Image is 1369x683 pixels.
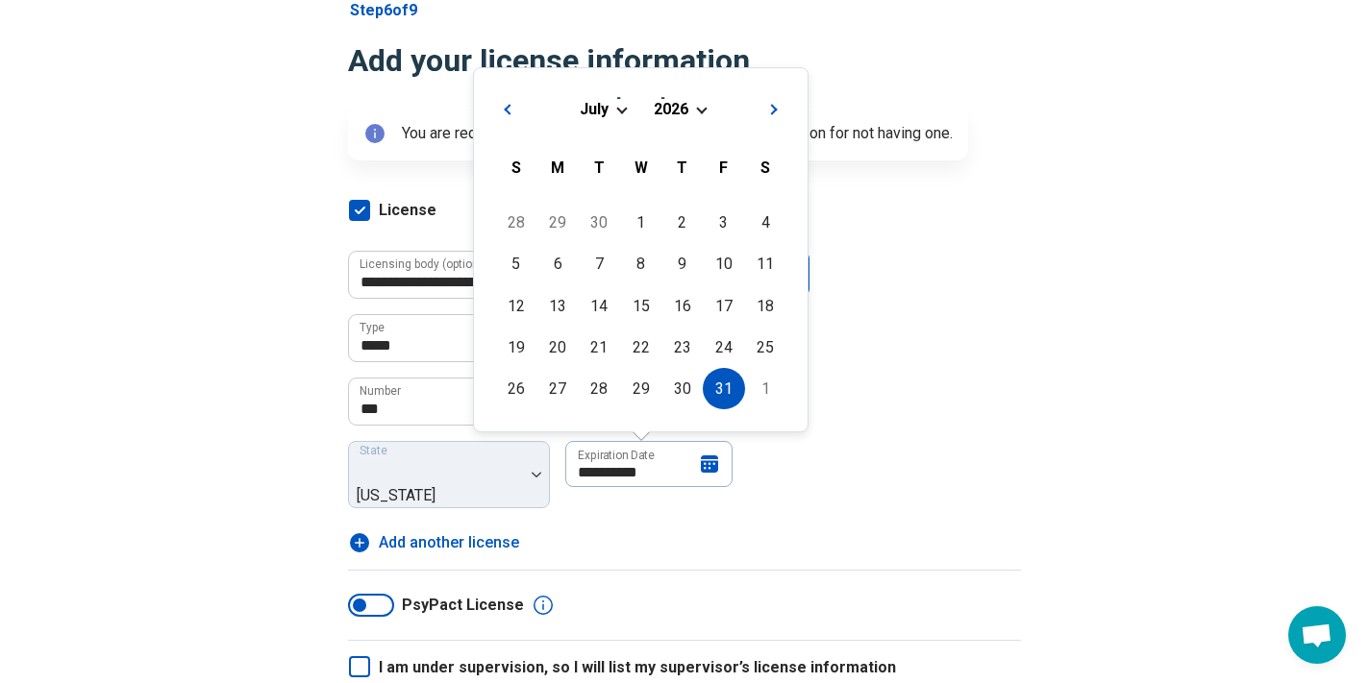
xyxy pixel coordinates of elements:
div: Choose Wednesday, July 8th, 2026 [620,243,661,284]
div: Choose Tuesday, June 30th, 2026 [579,202,620,243]
div: Choose Saturday, July 18th, 2026 [745,285,786,327]
div: Choose Wednesday, July 15th, 2026 [620,285,661,327]
button: Add another license [348,531,519,554]
div: Choose Thursday, July 23rd, 2026 [661,327,703,368]
div: Wednesday [620,147,661,188]
div: Choose Friday, July 31st, 2026 [703,368,744,409]
label: Number [360,385,401,397]
div: Choose Tuesday, July 14th, 2026 [579,285,620,327]
div: Choose Thursday, July 30th, 2026 [661,368,703,409]
div: Choose Monday, July 20th, 2026 [537,327,579,368]
span: Add another license [379,531,519,554]
h2: [DATE] [489,91,792,119]
label: Licensing body (optional) [360,258,492,270]
button: Previous Month [489,91,520,122]
div: Choose Monday, July 27th, 2026 [537,368,579,409]
div: Month July, 2026 [495,202,785,409]
div: Choose Sunday, July 5th, 2026 [495,243,536,284]
div: Choose Tuesday, July 7th, 2026 [579,243,620,284]
div: Choose Tuesday, July 21st, 2026 [579,327,620,368]
div: Choose Sunday, July 26th, 2026 [495,368,536,409]
p: You are required to add at least one license or provide a reason for not having one. [402,122,953,145]
div: Choose Friday, July 17th, 2026 [703,285,744,327]
span: 2026 [654,100,688,118]
div: Choose Friday, July 10th, 2026 [703,243,744,284]
div: Choose Tuesday, July 28th, 2026 [579,368,620,409]
div: Choose Monday, July 6th, 2026 [537,243,579,284]
div: Choose Thursday, July 16th, 2026 [661,285,703,327]
span: I am under supervision, so I will list my supervisor’s license information [379,658,896,676]
button: Next Month [761,91,792,122]
div: Choose Wednesday, July 29th, 2026 [620,368,661,409]
div: Choose Saturday, August 1st, 2026 [745,368,786,409]
div: Choose Saturday, July 11th, 2026 [745,243,786,284]
span: License [379,201,436,219]
div: Choose Wednesday, July 1st, 2026 [620,202,661,243]
div: Choose Sunday, June 28th, 2026 [495,202,536,243]
span: PsyPact License [402,594,524,617]
div: Friday [703,147,744,188]
span: July [580,100,609,118]
div: Choose Sunday, July 19th, 2026 [495,327,536,368]
div: Choose Friday, July 3rd, 2026 [703,202,744,243]
div: Tuesday [579,147,620,188]
div: Open chat [1288,606,1346,664]
div: Choose Thursday, July 2nd, 2026 [661,202,703,243]
div: Choose Sunday, July 12th, 2026 [495,285,536,327]
div: Choose Date [473,67,809,432]
div: Choose Thursday, July 9th, 2026 [661,243,703,284]
div: Choose Wednesday, July 22nd, 2026 [620,327,661,368]
input: credential.licenses.0.name [349,315,749,361]
h1: Add your license information [348,37,1021,84]
div: Saturday [745,147,786,188]
div: Choose Monday, June 29th, 2026 [537,202,579,243]
label: Type [360,322,385,333]
div: Monday [537,147,579,188]
div: Thursday [661,147,703,188]
div: Choose Saturday, July 25th, 2026 [745,327,786,368]
div: Sunday [495,147,536,188]
div: Choose Saturday, July 4th, 2026 [745,202,786,243]
div: Choose Friday, July 24th, 2026 [703,327,744,368]
div: Choose Monday, July 13th, 2026 [537,285,579,327]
